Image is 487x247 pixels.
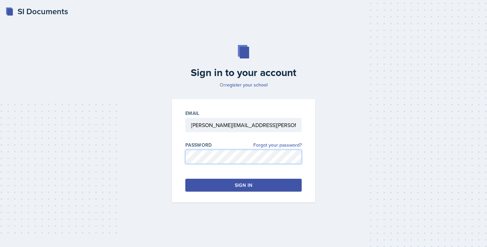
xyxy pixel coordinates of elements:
div: Sign in [235,182,252,189]
a: register your school [225,81,268,88]
p: Or [168,81,319,88]
a: Forgot your password? [253,142,302,149]
input: Email [185,118,302,132]
label: Email [185,110,200,117]
h2: Sign in to your account [168,67,319,79]
button: Sign in [185,179,302,192]
label: Password [185,142,212,148]
a: SI Documents [5,5,68,18]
